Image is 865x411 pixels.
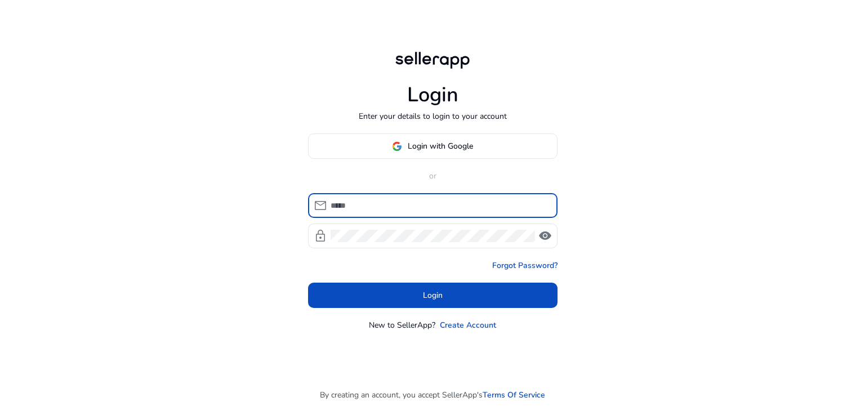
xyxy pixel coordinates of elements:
[538,229,552,243] span: visibility
[314,229,327,243] span: lock
[369,319,435,331] p: New to SellerApp?
[308,170,558,182] p: or
[408,140,473,152] span: Login with Google
[308,283,558,308] button: Login
[440,319,496,331] a: Create Account
[392,141,402,151] img: google-logo.svg
[423,289,443,301] span: Login
[407,83,458,107] h1: Login
[359,110,507,122] p: Enter your details to login to your account
[483,389,545,401] a: Terms Of Service
[314,199,327,212] span: mail
[308,133,558,159] button: Login with Google
[492,260,558,271] a: Forgot Password?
